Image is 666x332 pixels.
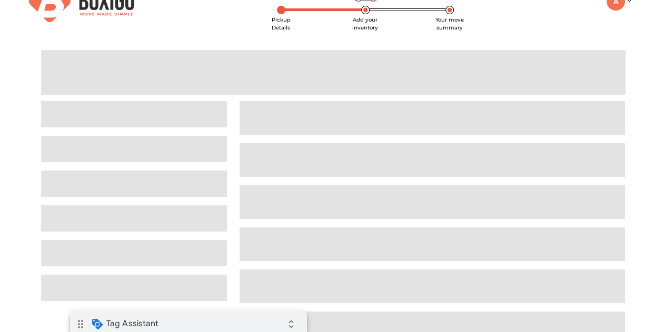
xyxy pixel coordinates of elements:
[352,16,378,31] span: Add your inventory
[36,7,88,17] span: Tag Assistant
[272,16,291,31] span: Pickup Details
[211,3,232,24] i: Collapse debug badge
[435,16,464,31] span: Your move summary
